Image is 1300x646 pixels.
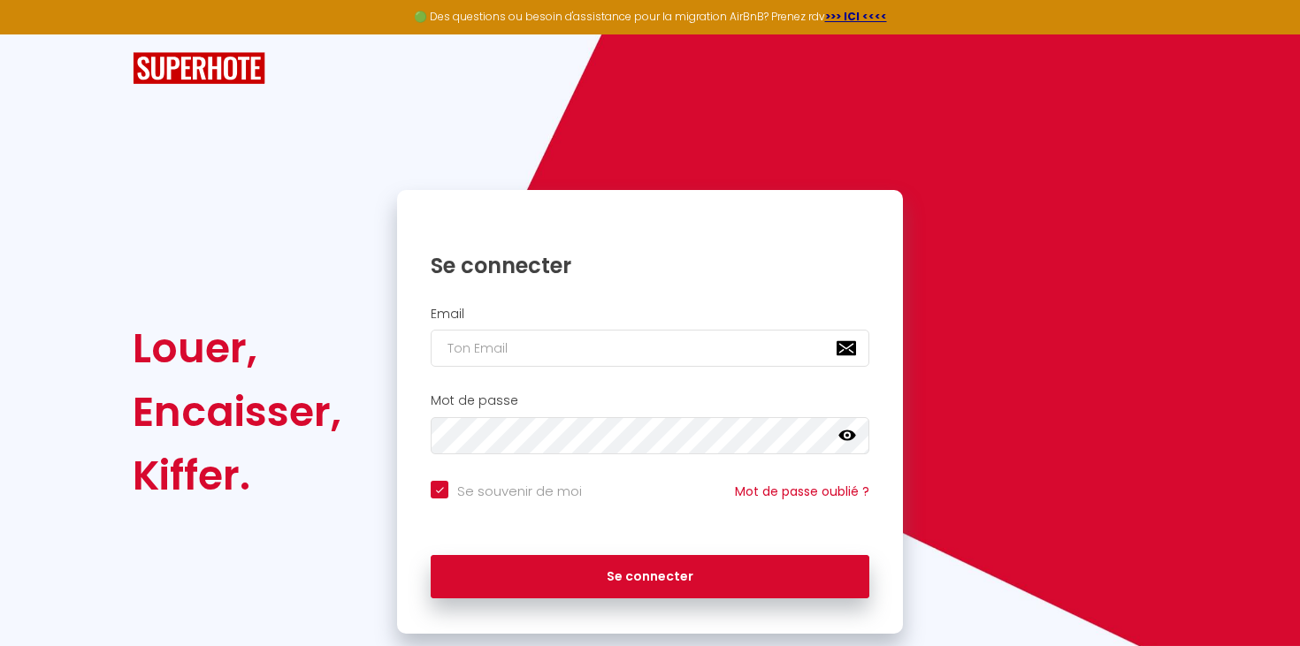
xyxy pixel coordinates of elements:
[431,330,869,367] input: Ton Email
[133,444,341,507] div: Kiffer.
[133,380,341,444] div: Encaisser,
[133,52,265,85] img: SuperHote logo
[431,252,869,279] h1: Se connecter
[431,555,869,599] button: Se connecter
[431,393,869,408] h2: Mot de passe
[133,316,341,380] div: Louer,
[431,307,869,322] h2: Email
[825,9,887,24] a: >>> ICI <<<<
[735,483,869,500] a: Mot de passe oublié ?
